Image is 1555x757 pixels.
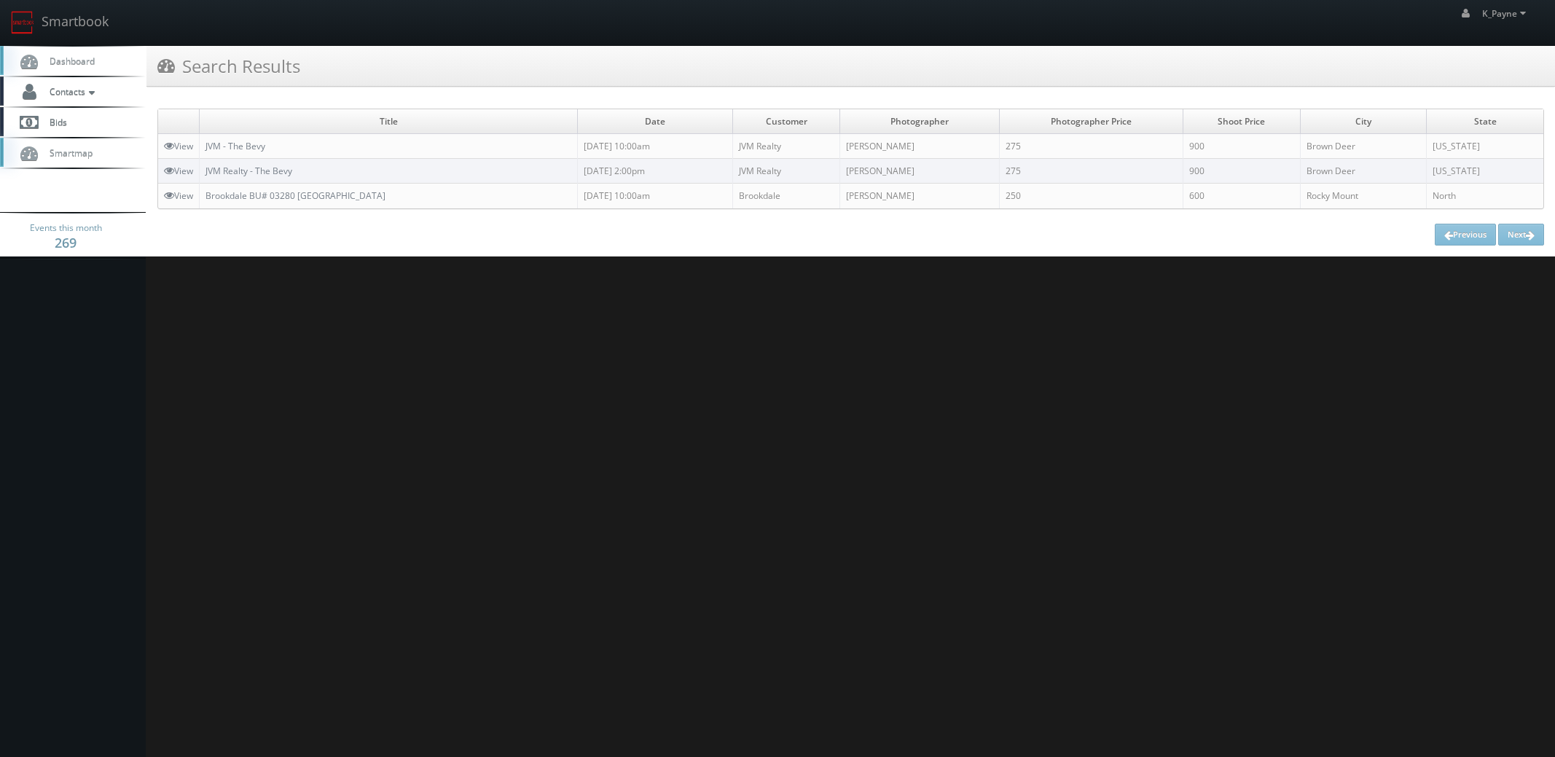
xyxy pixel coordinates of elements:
span: Events this month [30,221,102,235]
td: JVM Realty [732,159,840,184]
td: Customer [732,109,840,134]
td: Photographer [840,109,999,134]
h3: Search Results [157,53,300,79]
td: [DATE] 10:00am [578,184,732,208]
strong: 269 [55,234,77,251]
td: Brown Deer [1300,159,1426,184]
td: [DATE] 2:00pm [578,159,732,184]
td: Shoot Price [1183,109,1300,134]
td: JVM Realty [732,134,840,159]
a: JVM Realty - The Bevy [205,165,292,177]
a: View [164,189,193,202]
span: Smartmap [42,146,93,159]
td: Date [578,109,732,134]
td: [PERSON_NAME] [840,159,999,184]
td: Brown Deer [1300,134,1426,159]
td: Rocky Mount [1300,184,1426,208]
td: 250 [999,184,1183,208]
span: K_Payne [1482,7,1530,20]
span: Contacts [42,85,98,98]
td: [PERSON_NAME] [840,134,999,159]
span: Dashboard [42,55,95,67]
td: 600 [1183,184,1300,208]
td: [PERSON_NAME] [840,184,999,208]
td: [US_STATE] [1427,159,1543,184]
img: smartbook-logo.png [11,11,34,34]
td: [DATE] 10:00am [578,134,732,159]
td: North [1427,184,1543,208]
td: 900 [1183,134,1300,159]
td: 275 [999,134,1183,159]
td: [US_STATE] [1427,134,1543,159]
span: Bids [42,116,67,128]
td: Brookdale [732,184,840,208]
a: JVM - The Bevy [205,140,265,152]
td: 900 [1183,159,1300,184]
a: View [164,165,193,177]
td: Photographer Price [999,109,1183,134]
a: View [164,140,193,152]
td: 275 [999,159,1183,184]
td: Title [200,109,578,134]
td: State [1427,109,1543,134]
a: Brookdale BU# 03280 [GEOGRAPHIC_DATA] [205,189,385,202]
td: City [1300,109,1426,134]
